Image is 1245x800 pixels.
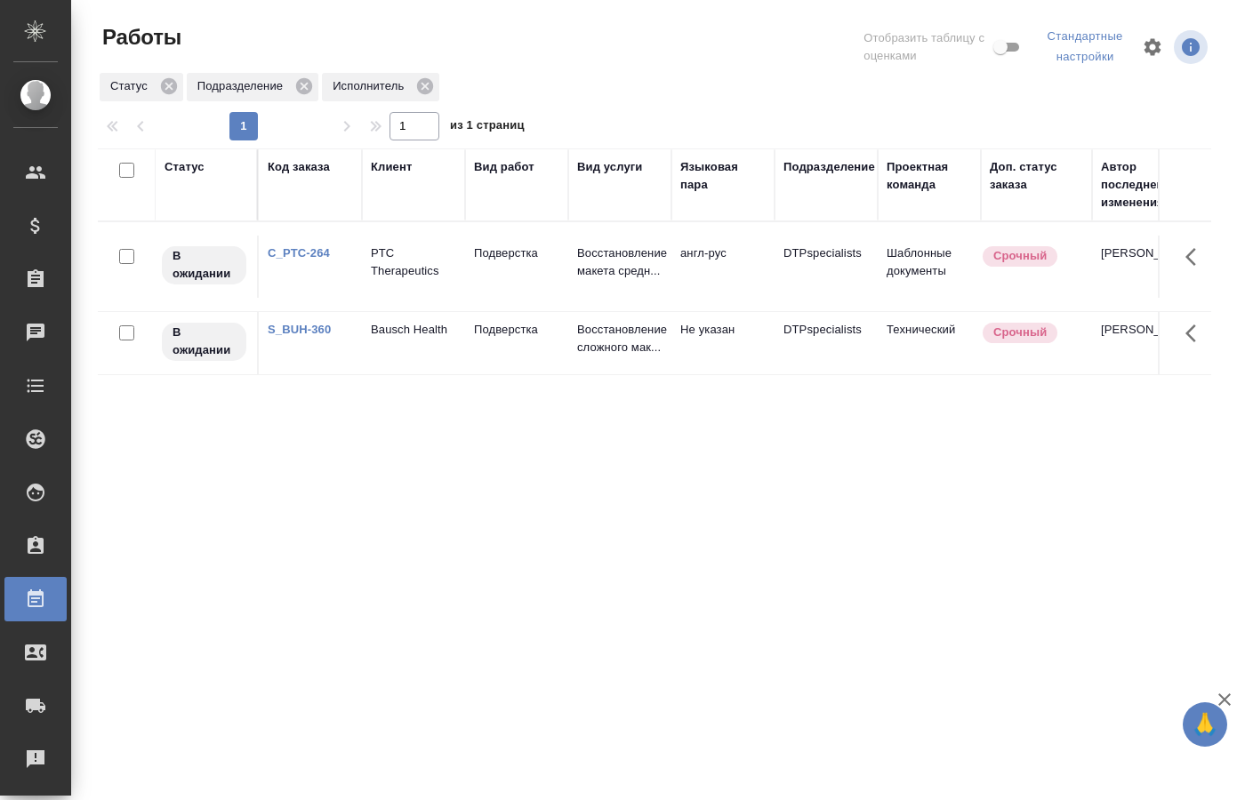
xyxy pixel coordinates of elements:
[165,158,205,176] div: Статус
[1092,236,1195,298] td: [PERSON_NAME]
[1092,312,1195,374] td: [PERSON_NAME]
[371,158,412,176] div: Клиент
[1131,26,1174,68] span: Настроить таблицу
[100,73,183,101] div: Статус
[333,77,410,95] p: Исполнитель
[775,236,878,298] td: DTPspecialists
[173,324,236,359] p: В ожидании
[268,158,330,176] div: Код заказа
[1190,706,1220,743] span: 🙏
[474,158,534,176] div: Вид работ
[878,236,981,298] td: Шаблонные документы
[1039,23,1131,71] div: split button
[1175,312,1217,355] button: Здесь прячутся важные кнопки
[197,77,289,95] p: Подразделение
[878,312,981,374] td: Технический
[110,77,154,95] p: Статус
[187,73,318,101] div: Подразделение
[160,321,248,363] div: Исполнитель назначен, приступать к работе пока рано
[680,158,766,194] div: Языковая пара
[1174,30,1211,64] span: Посмотреть информацию
[474,321,559,339] p: Подверстка
[993,324,1047,341] p: Срочный
[577,321,663,356] p: Восстановление сложного мак...
[1175,236,1217,278] button: Здесь прячутся важные кнопки
[577,158,643,176] div: Вид услуги
[775,312,878,374] td: DTPspecialists
[371,244,456,280] p: PTC Therapeutics
[371,321,456,339] p: Bausch Health
[993,247,1047,265] p: Срочный
[671,236,775,298] td: англ-рус
[783,158,875,176] div: Подразделение
[160,244,248,286] div: Исполнитель назначен, приступать к работе пока рано
[577,244,663,280] p: Восстановление макета средн...
[450,115,525,140] span: из 1 страниц
[322,73,439,101] div: Исполнитель
[98,23,181,52] span: Работы
[887,158,972,194] div: Проектная команда
[268,246,330,260] a: C_PTC-264
[173,247,236,283] p: В ожидании
[474,244,559,262] p: Подверстка
[1183,702,1227,747] button: 🙏
[268,323,331,336] a: S_BUH-360
[671,312,775,374] td: Не указан
[990,158,1083,194] div: Доп. статус заказа
[863,29,990,65] span: Отобразить таблицу с оценками
[1101,158,1186,212] div: Автор последнего изменения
